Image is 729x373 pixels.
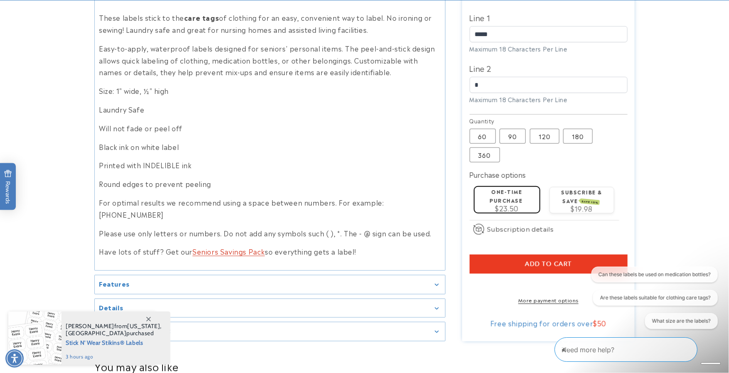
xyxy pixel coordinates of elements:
h2: Features [99,280,130,288]
label: Purchase options [470,169,526,179]
div: Free shipping for orders over [470,319,628,327]
label: 60 [470,129,496,144]
span: Rewards [4,170,12,204]
a: More payment options [470,296,628,304]
button: Add to cart [470,254,628,273]
div: Maximum 18 Characters Per Line [470,44,628,53]
p: Printed with INDELIBLE ink [99,159,441,171]
span: SAVE 15% [580,199,600,205]
label: 120 [530,129,559,144]
p: These labels stick to the of clothing for an easy, convenient way to label. No ironing or sewing!... [99,12,441,36]
span: 3 hours ago [66,353,162,361]
div: Maximum 18 Characters Per Line [470,95,628,104]
label: Subscribe & save [561,188,602,204]
span: $23.50 [495,203,519,213]
label: 360 [470,147,500,162]
label: Line 1 [470,10,628,24]
span: [PERSON_NAME] [66,322,114,330]
p: Round edges to prevent peeling [99,178,441,190]
span: Subscription details [488,224,554,234]
span: Stick N' Wear Stikins® Labels [66,337,162,347]
iframe: Gorgias Floating Chat [554,334,721,365]
p: For optimal results we recommend using a space between numbers. For example: [PHONE_NUMBER] [99,196,441,221]
span: [US_STATE] [127,322,160,330]
label: One-time purchase [490,188,523,204]
label: 180 [563,129,593,144]
h2: You may also like [94,360,635,373]
iframe: Gorgias live chat conversation starters [587,267,721,336]
span: [GEOGRAPHIC_DATA] [66,329,126,337]
label: 90 [500,129,526,144]
p: Black ink on white label [99,141,441,153]
label: Line 2 [470,61,628,75]
strong: care tags [184,12,219,22]
span: Add to cart [525,260,572,267]
p: Please use only letters or numbers. Do not add any symbols such ( ), *. The - @ sign can be used. [99,227,441,239]
a: Seniors Savings Pack [192,246,265,256]
p: Easy-to-apply, waterproof labels designed for seniors' personal items. The peel-and-stick design ... [99,42,441,78]
div: Accessibility Menu [5,349,24,368]
summary: Features [95,275,445,294]
p: Size: 1" wide, ½" high [99,85,441,97]
p: Have lots of stuff? Get our so everything gets a label! [99,245,441,258]
p: Will not fade or peel off [99,122,441,134]
legend: Quantity [470,117,495,125]
p: Laundry Safe [99,103,441,115]
summary: Details [95,299,445,318]
summary: Inclusive assortment [95,322,445,341]
span: from , purchased [66,323,162,337]
h2: Details [99,303,123,312]
span: $19.98 [571,203,593,213]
